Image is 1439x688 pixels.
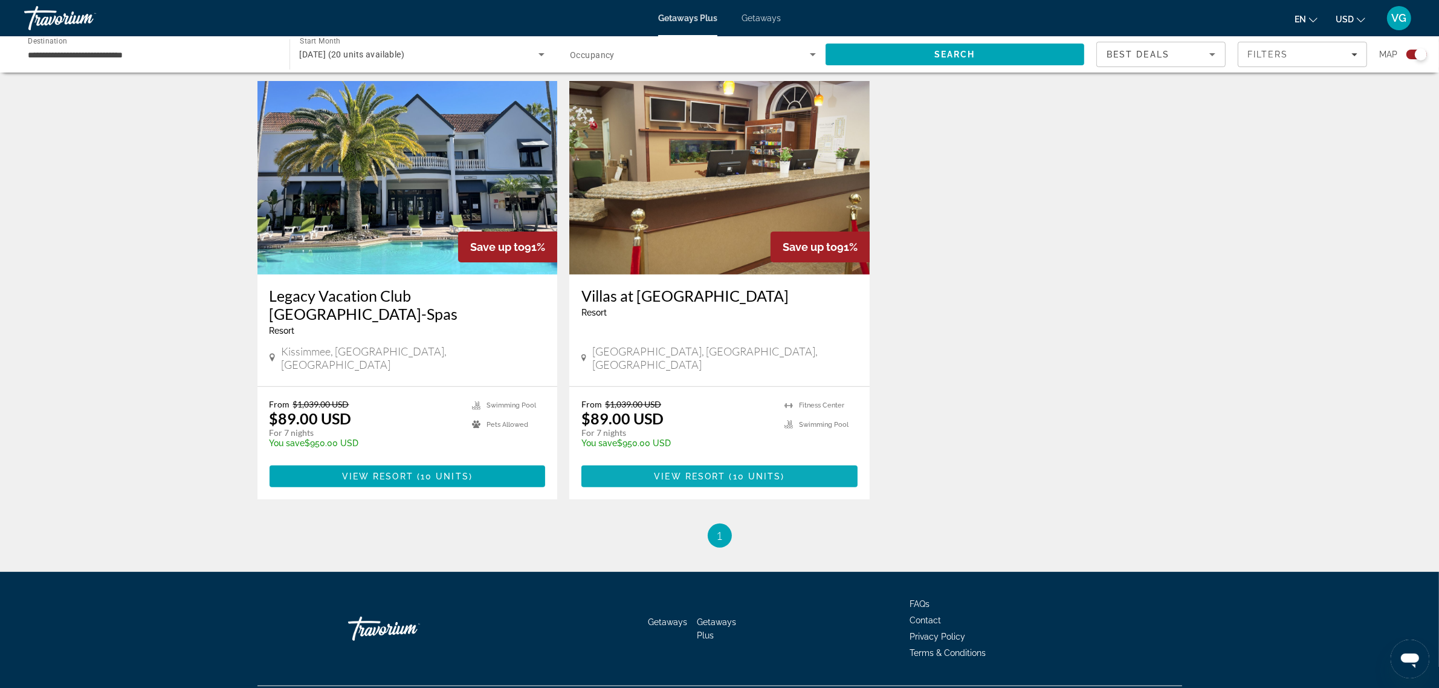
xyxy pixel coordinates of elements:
[1295,15,1306,24] span: en
[581,427,772,438] p: For 7 nights
[648,617,687,627] a: Getaways
[910,599,930,609] a: FAQs
[342,472,413,481] span: View Resort
[348,611,469,647] a: Go Home
[1107,47,1215,62] mat-select: Sort by
[1391,640,1429,678] iframe: Button to launch messaging window
[581,287,858,305] a: Villas at [GEOGRAPHIC_DATA]
[934,50,975,59] span: Search
[569,81,870,274] img: Villas at Regal Palms
[413,472,473,481] span: ( )
[910,615,942,625] a: Contact
[697,617,736,640] a: Getaways Plus
[293,399,349,409] span: $1,039.00 USD
[570,50,615,60] span: Occupancy
[270,399,290,409] span: From
[270,287,546,323] a: Legacy Vacation Club [GEOGRAPHIC_DATA]-Spas
[458,232,557,262] div: 91%
[24,2,145,34] a: Travorium
[1336,10,1365,28] button: Change currency
[725,472,784,481] span: ( )
[257,81,558,274] img: Legacy Vacation Club Orlando-Spas
[799,421,849,429] span: Swimming Pool
[270,326,295,336] span: Resort
[910,632,966,641] a: Privacy Policy
[1295,10,1318,28] button: Change language
[771,232,870,262] div: 91%
[1383,5,1415,31] button: User Menu
[605,399,661,409] span: $1,039.00 USD
[654,472,725,481] span: View Resort
[1238,42,1367,67] button: Filters
[421,472,469,481] span: 10 units
[592,345,858,371] span: [GEOGRAPHIC_DATA], [GEOGRAPHIC_DATA], [GEOGRAPHIC_DATA]
[1336,15,1354,24] span: USD
[717,529,723,542] span: 1
[1379,46,1397,63] span: Map
[28,48,274,62] input: Select destination
[281,345,545,371] span: Kissimmee, [GEOGRAPHIC_DATA], [GEOGRAPHIC_DATA]
[28,37,67,45] span: Destination
[300,37,340,46] span: Start Month
[257,524,1182,548] nav: Pagination
[270,409,352,427] p: $89.00 USD
[1247,50,1289,59] span: Filters
[487,401,536,409] span: Swimming Pool
[783,241,837,253] span: Save up to
[581,399,602,409] span: From
[581,409,664,427] p: $89.00 USD
[799,401,844,409] span: Fitness Center
[581,466,858,487] button: View Resort(10 units)
[742,13,781,23] a: Getaways
[270,427,461,438] p: For 7 nights
[470,241,525,253] span: Save up to
[270,438,461,448] p: $950.00 USD
[581,438,772,448] p: $950.00 USD
[658,13,717,23] a: Getaways Plus
[270,438,305,448] span: You save
[910,648,986,658] a: Terms & Conditions
[733,472,781,481] span: 10 units
[487,421,528,429] span: Pets Allowed
[300,50,405,59] span: [DATE] (20 units available)
[1107,50,1169,59] span: Best Deals
[1392,12,1407,24] span: VG
[826,44,1085,65] button: Search
[581,438,617,448] span: You save
[581,308,607,317] span: Resort
[270,466,546,487] button: View Resort(10 units)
